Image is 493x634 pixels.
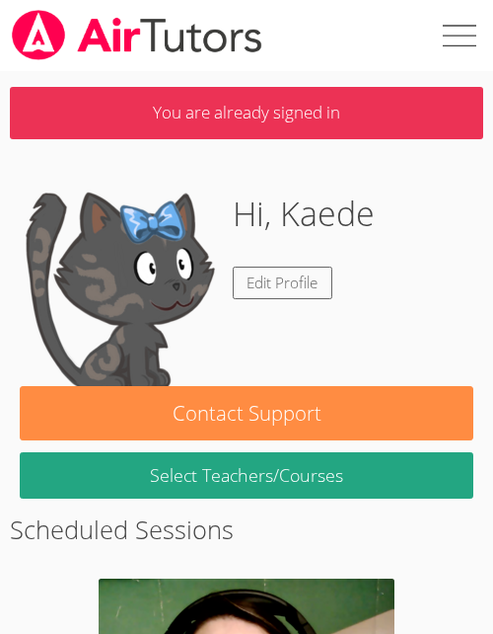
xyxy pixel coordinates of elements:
[10,511,483,548] h2: Scheduled Sessions
[233,189,375,239] h1: Hi, Kaede
[10,87,483,139] p: You are already signed in
[20,189,217,386] img: default.png
[233,267,333,299] a: Edit Profile
[10,10,264,60] img: airtutors_banner-c4298cdbf04f3fff15de1276eac7730deb9818008684d7c2e4769d2f7ddbe033.png
[20,386,474,440] button: Contact Support
[20,452,474,499] a: Select Teachers/Courses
